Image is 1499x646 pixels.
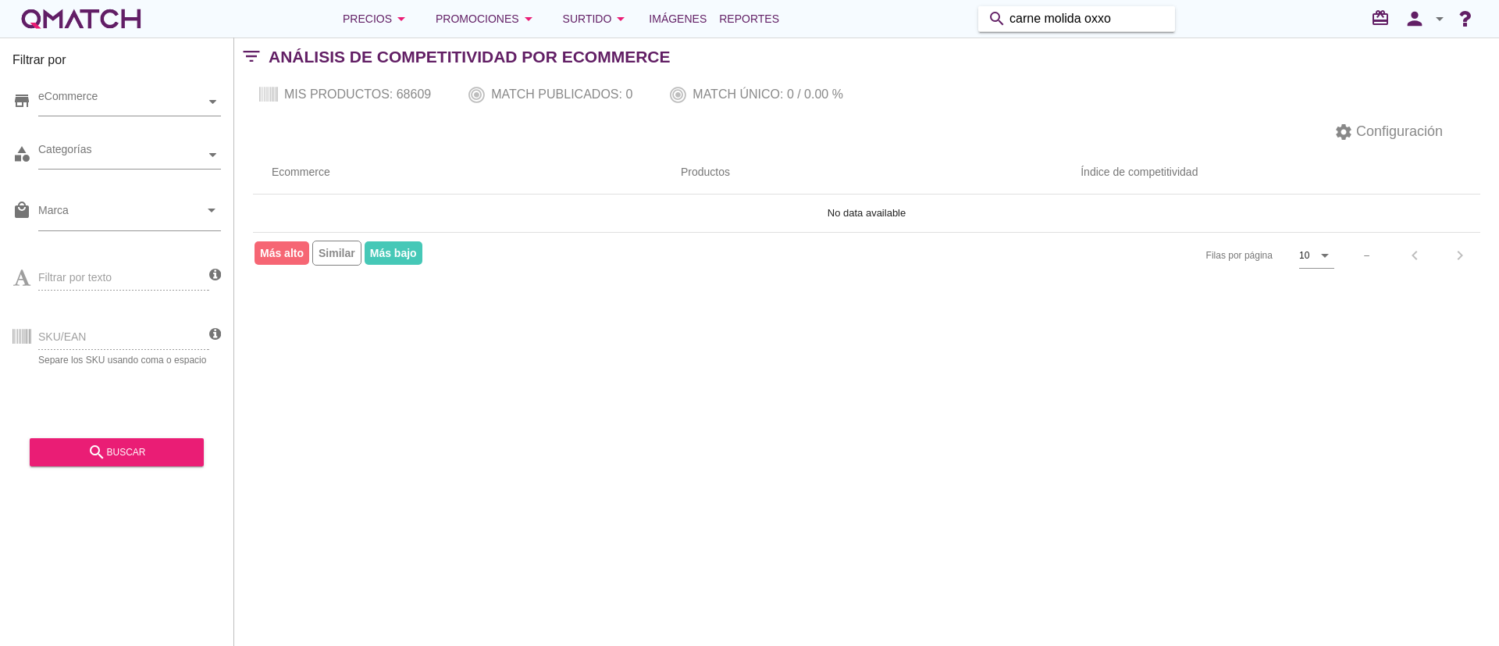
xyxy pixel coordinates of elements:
span: Reportes [719,9,779,28]
span: Imágenes [649,9,707,28]
button: Precios [330,3,423,34]
h3: Filtrar por [12,51,221,76]
button: Surtido [550,3,643,34]
div: Precios [343,9,411,28]
button: Configuración [1322,118,1455,146]
th: Productos: Not sorted. [662,151,799,195]
i: arrow_drop_down [519,9,538,28]
i: store [12,91,31,110]
td: No data available [253,195,1480,232]
div: buscar [42,443,191,462]
div: – [1364,248,1369,262]
i: category [12,145,31,163]
button: Promociones [423,3,550,34]
span: Configuración [1353,121,1443,142]
div: Filas por página [1050,233,1335,278]
div: 10 [1299,248,1309,262]
div: Promociones [436,9,538,28]
i: redeem [1371,9,1396,27]
h2: Análisis de competitividad por Ecommerce [269,45,671,70]
i: arrow_drop_down [202,201,221,219]
i: arrow_drop_down [1430,9,1449,28]
i: settings [1334,123,1353,141]
th: Índice de competitividad: Not sorted. [799,151,1480,195]
i: search [988,9,1006,28]
i: person [1399,8,1430,30]
th: Ecommerce: Not sorted. [253,151,662,195]
i: arrow_drop_down [392,9,411,28]
button: buscar [30,438,204,466]
i: filter_list [234,56,269,57]
span: Más alto [255,241,309,265]
div: Surtido [563,9,631,28]
span: Similar [312,241,361,266]
i: arrow_drop_down [611,9,630,28]
span: Más bajo [365,241,422,265]
i: arrow_drop_down [1316,246,1334,265]
i: search [87,443,106,462]
i: local_mall [12,201,31,219]
a: white-qmatch-logo [19,3,144,34]
a: Reportes [713,3,785,34]
input: Buscar productos [1009,6,1166,31]
a: Imágenes [643,3,713,34]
